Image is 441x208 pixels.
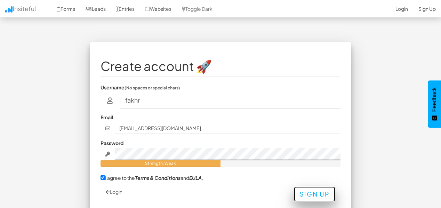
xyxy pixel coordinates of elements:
[125,85,180,90] small: (No spaces or special chars)
[120,93,341,109] input: username
[101,59,340,73] h1: Create account 🚀
[101,139,123,146] label: Password
[106,189,122,195] a: Login
[428,80,441,128] button: Feedback - Show survey
[5,6,13,13] img: icon.png
[115,122,341,134] input: john@doe.com
[294,186,335,202] button: Sign Up
[431,87,438,112] span: Feedback
[135,175,181,181] a: Terms & Conditions
[101,160,220,167] div: Strength: Weak
[101,114,113,121] label: Email
[101,175,105,180] input: I agree to theTerms & ConditionsandEULA.
[101,174,203,181] label: I agree to the and .
[101,84,180,91] label: Username
[189,175,202,181] a: EULA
